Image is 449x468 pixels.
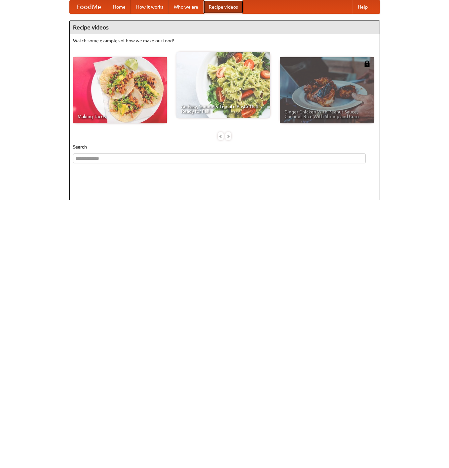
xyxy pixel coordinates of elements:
h4: Recipe videos [70,21,380,34]
a: How it works [131,0,168,14]
a: Recipe videos [204,0,243,14]
h5: Search [73,144,376,150]
a: Help [353,0,373,14]
p: Watch some examples of how we make our food! [73,37,376,44]
img: 483408.png [364,61,370,67]
a: Home [108,0,131,14]
a: Making Tacos [73,57,167,123]
a: FoodMe [70,0,108,14]
a: Who we are [168,0,204,14]
div: » [225,132,231,140]
div: « [218,132,224,140]
span: Making Tacos [78,114,162,119]
a: An Easy, Summery Tomato Pasta That's Ready for Fall [176,52,270,118]
span: An Easy, Summery Tomato Pasta That's Ready for Fall [181,104,266,113]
